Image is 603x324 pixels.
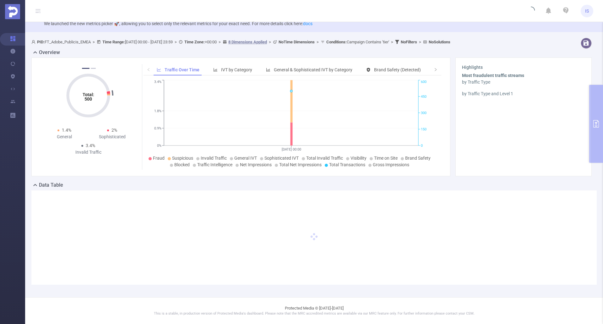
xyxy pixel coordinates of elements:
span: IVT by Category [221,67,252,72]
span: > [91,40,97,44]
i: icon: loading [527,7,535,15]
span: Visibility [350,156,367,161]
b: PID: [37,40,45,44]
b: Most fraudulent traffic streams [462,73,524,78]
img: Protected Media [5,4,20,19]
i: icon: user [31,40,37,44]
b: Time Range: [102,40,125,44]
tspan: 3.4% [154,80,161,84]
tspan: 0% [157,144,161,148]
span: Blocked [174,162,190,167]
h2: Overview [39,49,60,56]
tspan: 150 [421,127,426,131]
i: icon: bar-chart [213,68,218,72]
span: Fraud [153,156,165,161]
tspan: 450 [421,95,426,99]
span: Suspicious [172,156,193,161]
tspan: 0 [421,144,423,148]
span: FT_Adobe_Publicis_EMEA [DATE] 00:00 - [DATE] 23:59 +00:00 [31,40,450,44]
span: Total Invalid Traffic [306,156,343,161]
tspan: Total: [83,92,94,97]
footer: Protected Media © [DATE]-[DATE] [25,297,603,324]
div: by Traffic Type and Level 1 [462,91,585,97]
i: icon: line-chart [157,68,161,72]
span: > [417,40,423,44]
button: 1 [82,68,90,69]
tspan: 1.8% [154,109,161,113]
h3: Highlights [462,64,585,71]
span: Gross Impressions [373,162,409,167]
span: 3.4% [86,143,95,148]
tspan: 500 [84,96,92,102]
span: Traffic Over Time [165,67,199,72]
span: IS [585,5,589,17]
span: General IVT [234,156,257,161]
span: > [217,40,223,44]
span: > [389,40,395,44]
span: Brand Safety (Detected) [374,67,421,72]
i: icon: bar-chart [266,68,270,72]
span: > [173,40,179,44]
span: Brand Safety [405,156,431,161]
span: > [315,40,321,44]
span: Traffic Intelligence [197,162,232,167]
span: > [267,40,273,44]
span: 2% [111,128,117,133]
tspan: 300 [421,111,426,115]
span: We launched the new metrics picker 🚀, allowing you to select only the relevant metrics for your e... [44,21,312,26]
span: Time on Site [374,156,398,161]
tspan: 600 [421,80,426,84]
tspan: [DATE] 00:00 [282,147,301,151]
span: 1.4% [62,128,71,133]
span: Campaign Contains 'tier' [326,40,389,44]
div: General [41,134,88,140]
div: by Traffic Type [462,79,585,85]
b: Conditions : [326,40,347,44]
a: docs [303,21,312,26]
span: Total Net Impressions [279,162,322,167]
u: 8 Dimensions Applied [228,40,267,44]
b: Time Zone: [184,40,205,44]
b: No Solutions [429,40,450,44]
span: Invalid Traffic [201,156,227,161]
span: Total Transactions [329,162,365,167]
span: Net Impressions [240,162,272,167]
div: Invalid Traffic [64,149,112,156]
i: icon: left [147,68,150,71]
b: No Filters [401,40,417,44]
button: 2 [91,68,96,69]
tspan: 0.9% [154,126,161,130]
div: Sophisticated [88,134,136,140]
b: No Time Dimensions [279,40,315,44]
h2: Data Table [39,181,63,189]
i: icon: right [434,68,437,71]
span: Sophisticated IVT [264,156,299,161]
span: General & Sophisticated IVT by Category [274,67,352,72]
p: This is a stable, in production version of Protected Media's dashboard. Please note that the MRC ... [41,311,587,316]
